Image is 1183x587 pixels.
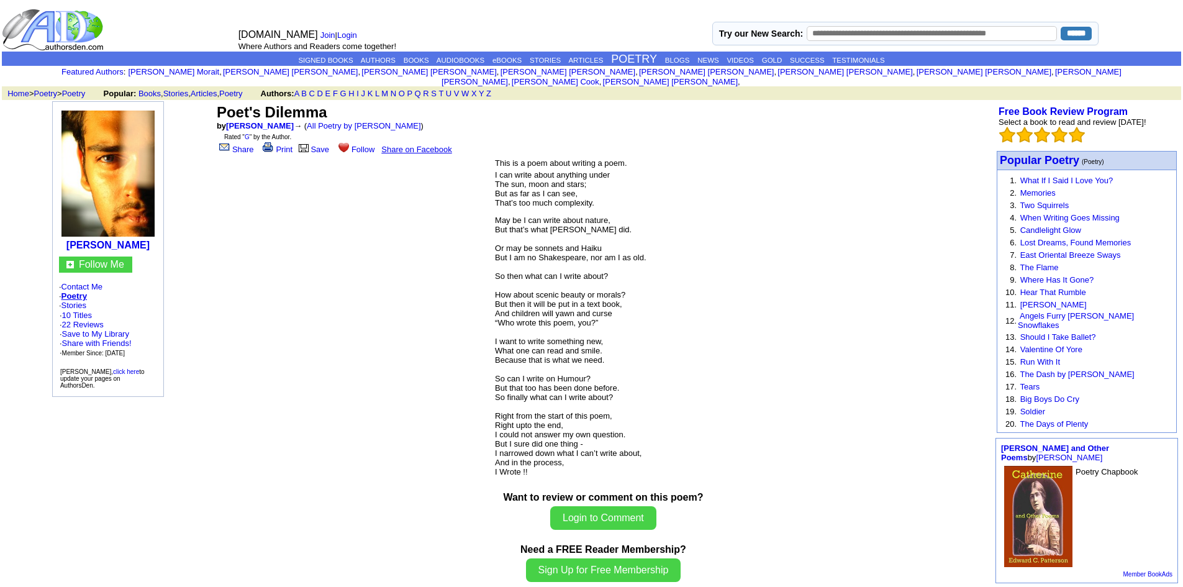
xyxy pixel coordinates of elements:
a: Home [7,89,29,98]
a: Big Boys Do Cry [1020,394,1079,404]
font: by [217,121,294,130]
div: So can I write on Humour? [495,374,712,383]
img: print.gif [263,142,273,152]
a: Follow Me [79,259,124,270]
a: Poetry [61,291,87,301]
font: [PERSON_NAME], to update your pages on AuthorsDen. [60,368,145,389]
a: The Flame [1020,263,1058,272]
font: 7. [1010,250,1017,260]
a: I [356,89,359,98]
font: , , , , , , , , , , [128,67,1121,86]
a: SUCCESS [790,57,825,64]
font: 11. [1005,300,1017,309]
a: Valentine Of Yore [1020,345,1082,354]
a: Run With It [1020,357,1060,366]
a: eBOOKS [492,57,522,64]
img: bigemptystars.png [1051,127,1067,143]
font: Popular Poetry [1000,154,1079,166]
a: X [471,89,477,98]
a: [PERSON_NAME] Morait [128,67,219,76]
font: 18. [1005,394,1017,404]
font: · · [60,311,132,357]
a: VIDEOS [727,57,753,64]
a: All Poetry by [PERSON_NAME] [307,121,421,130]
a: G [245,134,250,140]
font: 20. [1005,419,1017,429]
b: Popular: [104,89,137,98]
b: Authors: [261,89,294,98]
font: Member Since: [DATE] [62,350,125,357]
a: Z [486,89,491,98]
img: bigemptystars.png [1069,127,1085,143]
a: POETRY [611,53,657,65]
font: 3. [1010,201,1017,210]
img: bigemptystars.png [1017,127,1033,143]
label: Try our New Search: [719,29,803,39]
div: Right from the start of this poem, [495,411,712,421]
a: [PERSON_NAME] [PERSON_NAME] [361,67,496,76]
a: L [375,89,379,98]
a: [PERSON_NAME] [PERSON_NAME] [442,67,1122,86]
a: C [309,89,315,98]
a: ARTICLES [568,57,603,64]
a: [PERSON_NAME] [PERSON_NAME] [639,67,774,76]
a: B [301,89,307,98]
div: May be I can write about nature, [495,216,712,225]
a: [PERSON_NAME] [226,121,294,130]
a: [PERSON_NAME] [PERSON_NAME] [603,77,738,86]
div: So then what can I write about? [495,271,712,281]
a: F [333,89,338,98]
div: Right upto the end, [495,421,712,430]
button: Sign Up for Free Membership [526,558,681,582]
font: Poetry Chapbook [1076,467,1138,476]
img: gc.jpg [66,261,74,268]
a: Angels Furry [PERSON_NAME] Snowflakes [1018,311,1134,330]
font: i [915,69,916,76]
a: [PERSON_NAME] [1020,300,1087,309]
font: 5. [1010,225,1017,235]
font: 1. [1010,176,1017,185]
font: 8. [1010,263,1017,272]
font: i [499,69,500,76]
img: logo_ad.gif [2,8,106,52]
div: And in the process, [495,458,712,467]
font: [DOMAIN_NAME] [238,29,318,40]
font: Select a book to read and review [DATE]! [999,117,1146,127]
a: SIGNED BOOKS [298,57,353,64]
font: i [740,79,741,86]
b: [PERSON_NAME] [66,240,150,250]
font: i [601,79,602,86]
font: 16. [1005,370,1017,379]
div: What one can read and smile. [495,346,712,355]
a: Hear That Rumble [1020,288,1086,297]
font: : [61,67,125,76]
a: BLOGS [665,57,690,64]
a: [PERSON_NAME] [PERSON_NAME] [777,67,912,76]
a: Share with Friends! [62,339,132,348]
a: Poetry [62,89,86,98]
div: But that’s what [PERSON_NAME] did. [495,225,712,234]
b: Need a FREE Reader Membership? [520,544,686,555]
div: But I sure did one thing - [495,439,712,448]
a: East Oriental Breeze Sways [1020,250,1121,260]
a: 10 Titles [62,311,92,320]
div: But then it will be put in a text book, [495,299,712,309]
a: Tears [1020,382,1040,391]
img: 74975.jpeg [1004,466,1072,567]
a: U [446,89,451,98]
a: Popular Poetry [1000,155,1079,166]
font: 14. [1005,345,1017,354]
div: And children will yawn and curse [495,309,712,318]
font: i [222,69,223,76]
a: Login [337,30,357,40]
a: V [454,89,460,98]
font: · · · [60,329,132,357]
font: 17. [1005,382,1017,391]
button: Login to Comment [550,506,656,530]
a: Save to My Library [62,329,129,339]
a: When Writing Goes Missing [1020,213,1120,222]
div: Because that is what we need. [495,355,712,365]
div: I could not answer my own question. [495,430,712,439]
a: [PERSON_NAME] and Other Poems [1001,444,1109,462]
font: 13. [1005,332,1017,342]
